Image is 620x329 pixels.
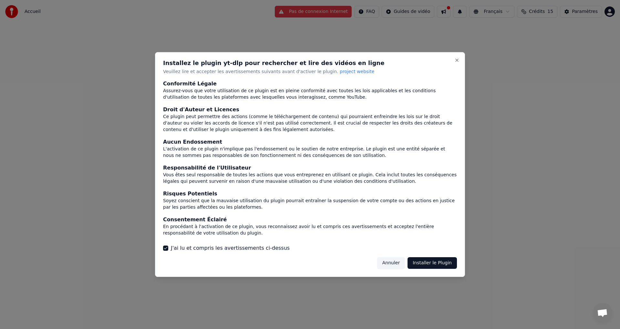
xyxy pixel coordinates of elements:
[163,198,457,211] div: Soyez conscient que la mauvaise utilisation du plugin pourrait entraîner la suspension de votre c...
[163,224,457,236] div: En procédant à l'activation de ce plugin, vous reconnaissez avoir lu et compris ces avertissement...
[163,114,457,133] div: Ce plugin peut permettre des actions (comme le téléchargement de contenu) qui pourraient enfreind...
[163,146,457,159] div: L'activation de ce plugin n'implique pas l'endossement ou le soutien de notre entreprise. Le plug...
[163,88,457,101] div: Assurez-vous que votre utilisation de ce plugin est en pleine conformité avec toutes les lois app...
[408,257,457,269] button: Installer le Plugin
[163,164,457,172] div: Responsabilité de l'Utilisateur
[163,80,457,88] div: Conformité Légale
[163,69,457,75] p: Veuillez lire et accepter les avertissements suivants avant d'activer le plugin.
[340,69,374,74] span: project website
[163,106,457,114] div: Droit d'Auteur et Licences
[163,216,457,224] div: Consentement Éclairé
[377,257,405,269] button: Annuler
[163,172,457,185] div: Vous êtes seul responsable de toutes les actions que vous entreprenez en utilisant ce plugin. Cel...
[163,60,457,66] h2: Installez le plugin yt-dlp pour rechercher et lire des vidéos en ligne
[163,138,457,146] div: Aucun Endossement
[163,190,457,198] div: Risques Potentiels
[171,244,290,252] label: J'ai lu et compris les avertissements ci-dessus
